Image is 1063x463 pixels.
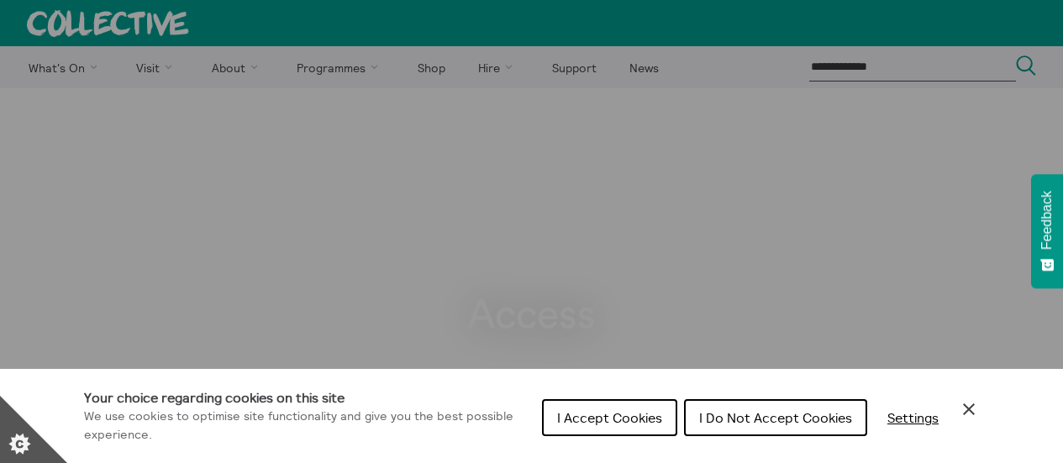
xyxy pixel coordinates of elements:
button: Settings [874,401,952,434]
h1: Your choice regarding cookies on this site [84,387,529,408]
span: I Accept Cookies [557,409,662,426]
button: I Do Not Accept Cookies [684,399,867,436]
button: Close Cookie Control [959,399,979,419]
span: I Do Not Accept Cookies [699,409,852,426]
span: Settings [887,409,939,426]
button: Feedback - Show survey [1031,174,1063,288]
p: We use cookies to optimise site functionality and give you the best possible experience. [84,408,529,444]
button: I Accept Cookies [542,399,677,436]
span: Feedback [1039,191,1055,250]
